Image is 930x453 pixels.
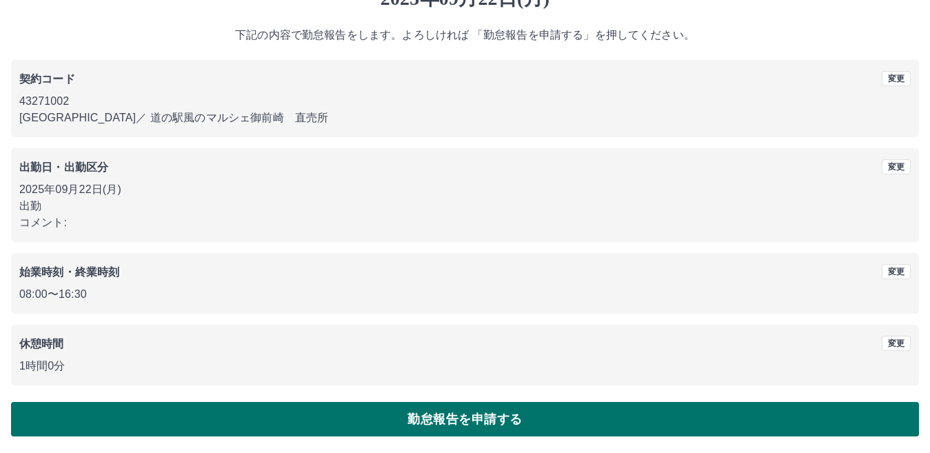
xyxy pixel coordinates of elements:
[19,110,911,126] p: [GEOGRAPHIC_DATA] ／ 道の駅風のマルシェ御前崎 直売所
[11,402,919,436] button: 勤怠報告を申請する
[882,71,911,86] button: 変更
[19,214,911,231] p: コメント:
[19,181,911,198] p: 2025年09月22日(月)
[19,358,911,374] p: 1時間0分
[882,159,911,174] button: 変更
[882,264,911,279] button: 変更
[19,338,64,350] b: 休憩時間
[11,27,919,43] p: 下記の内容で勤怠報告をします。よろしければ 「勤怠報告を申請する」を押してください。
[882,336,911,351] button: 変更
[19,266,119,278] b: 始業時刻・終業時刻
[19,198,911,214] p: 出勤
[19,73,75,85] b: 契約コード
[19,93,911,110] p: 43271002
[19,286,911,303] p: 08:00 〜 16:30
[19,161,108,173] b: 出勤日・出勤区分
